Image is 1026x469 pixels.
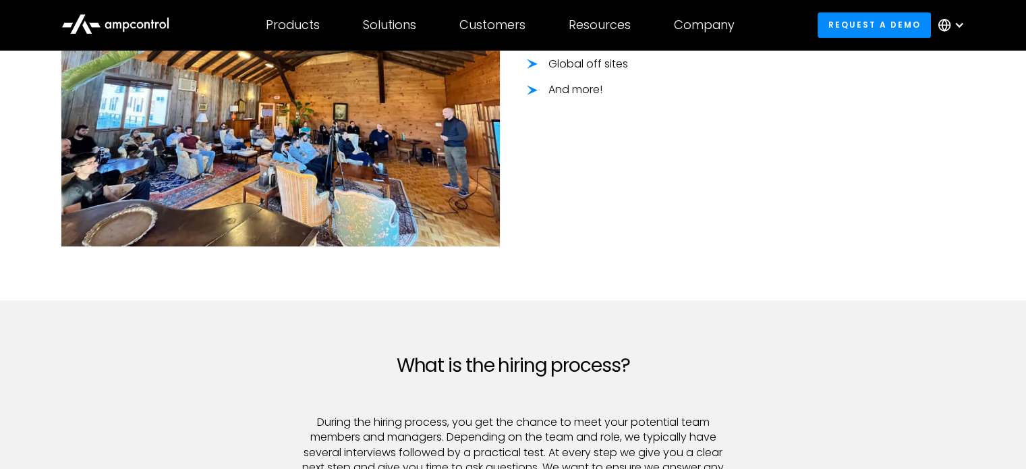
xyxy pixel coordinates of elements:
div: Solutions [363,18,416,32]
div: And more! [548,82,602,97]
div: Company [674,18,735,32]
div: Products [266,18,320,32]
div: Resources [569,18,631,32]
a: Request a demo [818,12,931,37]
div: Customers [459,18,525,32]
div: Global off sites [548,57,628,72]
h2: What is the hiring process? [294,354,732,377]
